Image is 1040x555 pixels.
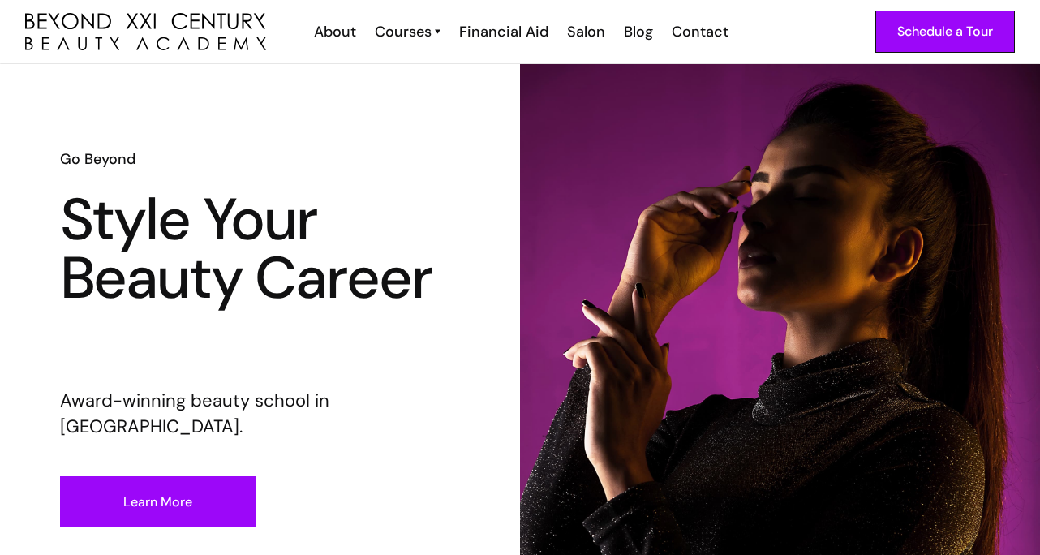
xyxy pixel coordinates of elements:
[60,476,256,527] a: Learn More
[375,21,432,42] div: Courses
[661,21,737,42] a: Contact
[60,191,461,308] h1: Style Your Beauty Career
[314,21,356,42] div: About
[624,21,653,42] div: Blog
[557,21,613,42] a: Salon
[449,21,557,42] a: Financial Aid
[459,21,548,42] div: Financial Aid
[613,21,661,42] a: Blog
[25,13,266,51] a: home
[25,13,266,51] img: beyond 21st century beauty academy logo
[60,388,461,440] p: Award-winning beauty school in [GEOGRAPHIC_DATA].
[897,21,993,42] div: Schedule a Tour
[60,148,461,170] h6: Go Beyond
[303,21,364,42] a: About
[375,21,440,42] a: Courses
[567,21,605,42] div: Salon
[875,11,1015,53] a: Schedule a Tour
[672,21,728,42] div: Contact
